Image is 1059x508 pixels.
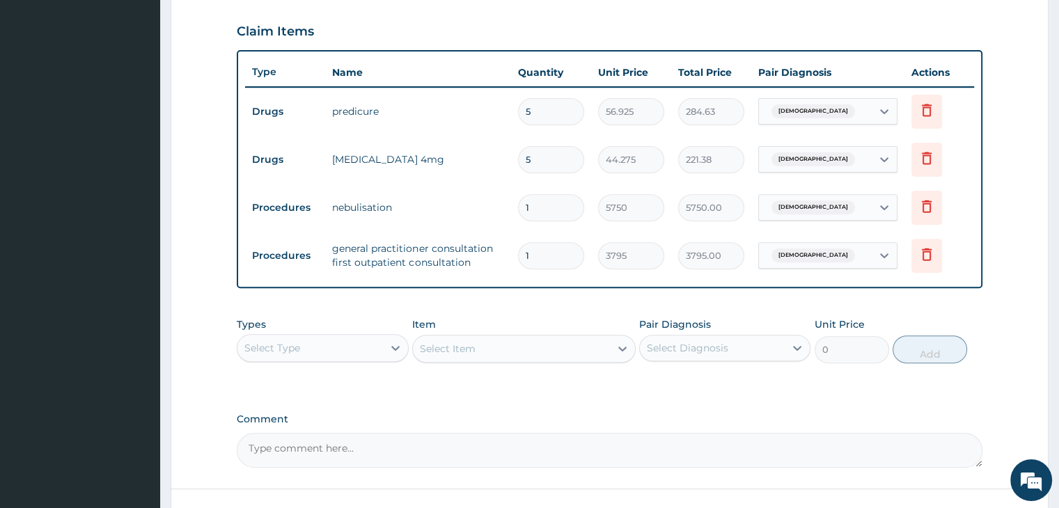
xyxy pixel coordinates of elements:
th: Pair Diagnosis [751,58,904,86]
label: Unit Price [815,317,865,331]
label: Pair Diagnosis [639,317,711,331]
td: nebulisation [325,193,510,221]
label: Types [237,319,266,331]
div: Chat with us now [72,78,234,96]
label: Comment [237,413,982,425]
th: Total Price [671,58,751,86]
span: We're online! [81,161,192,301]
span: [DEMOGRAPHIC_DATA] [771,248,855,262]
th: Unit Price [591,58,671,86]
td: [MEDICAL_DATA] 4mg [325,145,510,173]
textarea: Type your message and hit 'Enter' [7,351,265,399]
span: [DEMOGRAPHIC_DATA] [771,104,855,118]
h3: Claim Items [237,24,314,40]
button: Add [893,335,967,363]
th: Type [245,59,325,85]
td: Drugs [245,99,325,125]
div: Select Diagnosis [647,341,728,355]
td: Procedures [245,243,325,269]
div: Select Type [244,341,300,355]
label: Item [412,317,436,331]
span: [DEMOGRAPHIC_DATA] [771,200,855,214]
td: general practitioner consultation first outpatient consultation [325,235,510,276]
td: Procedures [245,195,325,221]
div: Minimize live chat window [228,7,262,40]
th: Quantity [511,58,591,86]
td: predicure [325,97,510,125]
img: d_794563401_company_1708531726252_794563401 [26,70,56,104]
span: [DEMOGRAPHIC_DATA] [771,152,855,166]
td: Drugs [245,147,325,173]
th: Name [325,58,510,86]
